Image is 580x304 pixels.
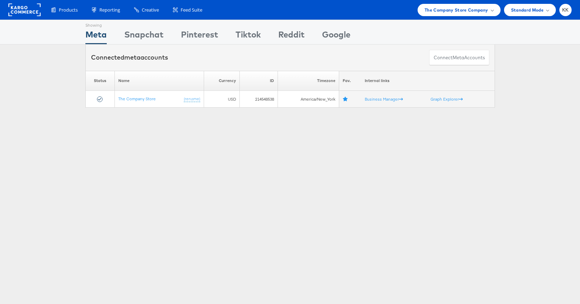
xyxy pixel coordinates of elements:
[236,28,261,44] div: Tiktok
[99,7,120,13] span: Reporting
[181,28,218,44] div: Pinterest
[511,6,544,14] span: Standard Mode
[431,96,463,102] a: Graph Explorer
[124,53,140,61] span: meta
[204,71,239,91] th: Currency
[278,28,305,44] div: Reddit
[85,28,107,44] div: Meta
[453,54,464,61] span: meta
[322,28,350,44] div: Google
[142,7,159,13] span: Creative
[85,20,107,28] div: Showing
[59,7,78,13] span: Products
[114,71,204,91] th: Name
[184,96,200,102] a: (rename)
[118,96,156,101] a: The Company Store
[239,71,278,91] th: ID
[91,53,168,62] div: Connected accounts
[278,91,339,108] td: America/New_York
[365,96,403,102] a: Business Manager
[124,28,163,44] div: Snapchat
[429,50,489,66] button: ConnectmetaAccounts
[204,91,239,108] td: USD
[562,8,569,12] span: KK
[181,7,202,13] span: Feed Suite
[85,71,114,91] th: Status
[239,91,278,108] td: 214548538
[278,71,339,91] th: Timezone
[425,6,488,14] span: The Company Store Company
